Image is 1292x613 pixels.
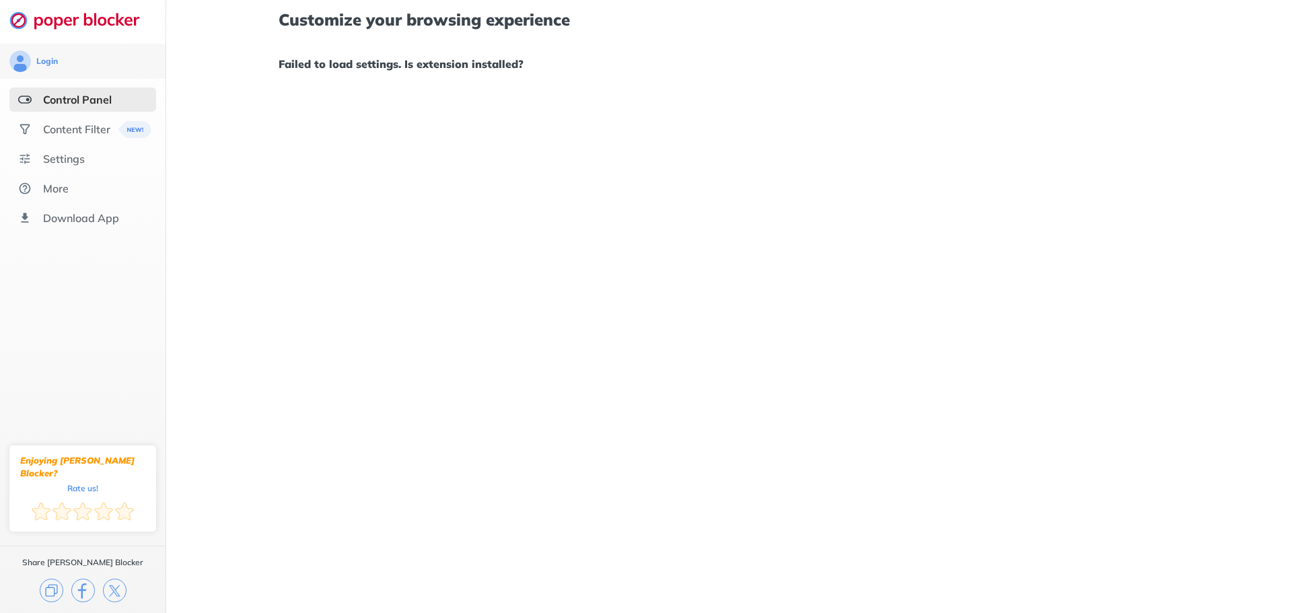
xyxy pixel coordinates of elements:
[20,454,145,480] div: Enjoying [PERSON_NAME] Blocker?
[36,56,58,67] div: Login
[43,211,119,225] div: Download App
[9,50,31,72] img: avatar.svg
[9,11,154,30] img: logo-webpage.svg
[67,485,98,491] div: Rate us!
[18,152,32,166] img: settings.svg
[279,55,1179,73] h1: Failed to load settings. Is extension installed?
[18,211,32,225] img: download-app.svg
[43,122,110,136] div: Content Filter
[43,182,69,195] div: More
[18,122,32,136] img: social.svg
[43,152,85,166] div: Settings
[18,182,32,195] img: about.svg
[18,93,32,106] img: features-selected.svg
[43,93,112,106] div: Control Panel
[71,579,95,602] img: facebook.svg
[118,121,151,138] img: menuBanner.svg
[103,579,127,602] img: x.svg
[40,579,63,602] img: copy.svg
[22,557,143,568] div: Share [PERSON_NAME] Blocker
[279,11,1179,28] h1: Customize your browsing experience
